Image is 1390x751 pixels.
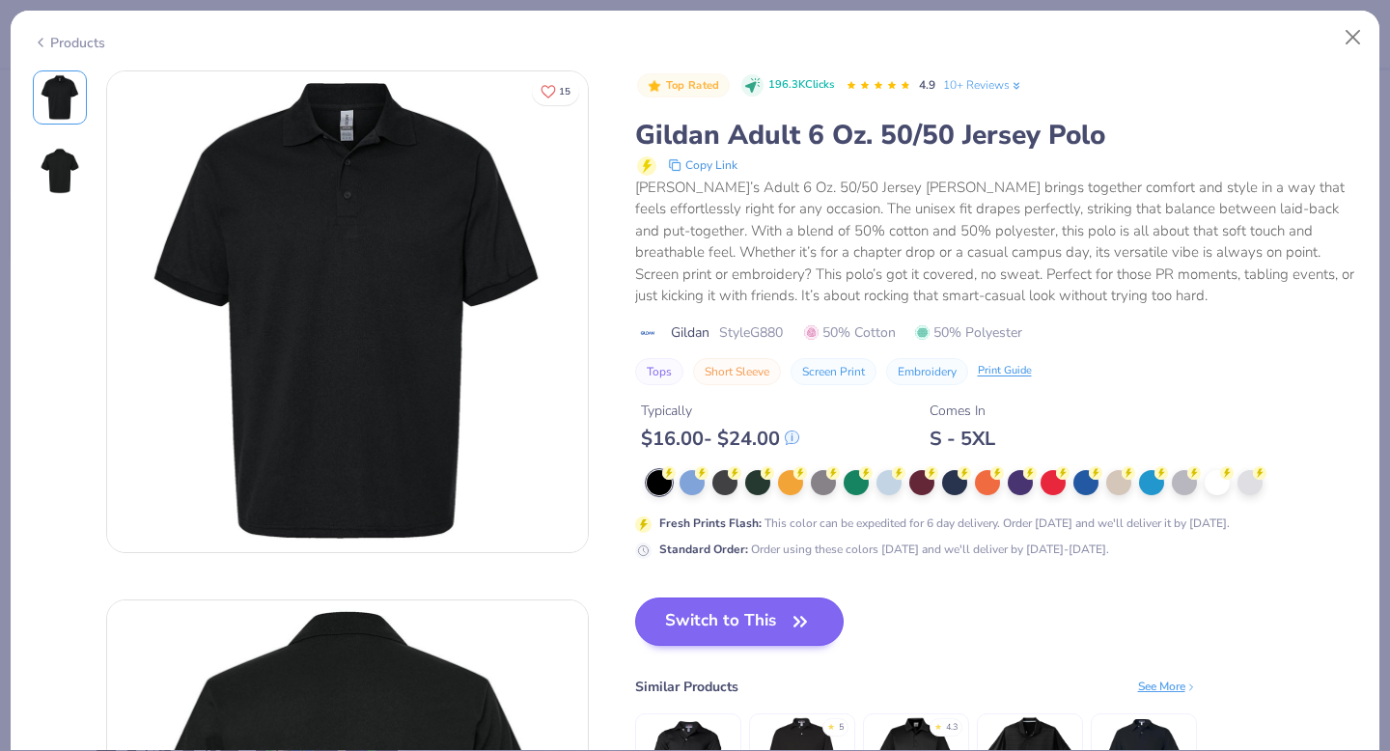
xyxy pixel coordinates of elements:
div: Comes In [930,401,995,421]
div: Products [33,33,105,53]
img: Front [107,71,588,552]
button: Like [532,77,579,105]
div: 5 [839,721,844,735]
span: 196.3K Clicks [768,77,834,94]
div: Gildan Adult 6 Oz. 50/50 Jersey Polo [635,117,1358,153]
button: Badge Button [637,73,730,98]
div: See More [1138,678,1197,695]
strong: Fresh Prints Flash : [659,515,762,531]
button: Screen Print [791,358,876,385]
div: $ 16.00 - $ 24.00 [641,427,799,451]
span: Top Rated [666,80,720,91]
img: Back [37,148,83,194]
a: 10+ Reviews [943,76,1023,94]
div: Similar Products [635,677,738,697]
div: Order using these colors [DATE] and we'll deliver by [DATE]-[DATE]. [659,541,1109,558]
button: Short Sleeve [693,358,781,385]
div: Print Guide [978,363,1032,379]
button: copy to clipboard [662,153,743,177]
img: Top Rated sort [647,78,662,94]
div: [PERSON_NAME]’s Adult 6 Oz. 50/50 Jersey [PERSON_NAME] brings together comfort and style in a way... [635,177,1358,307]
img: Front [37,74,83,121]
button: Embroidery [886,358,968,385]
div: ★ [827,721,835,729]
span: 50% Cotton [804,322,896,343]
div: 4.9 Stars [846,70,911,101]
div: This color can be expedited for 6 day delivery. Order [DATE] and we'll deliver it by [DATE]. [659,515,1230,532]
span: Gildan [671,322,709,343]
span: 15 [559,87,570,97]
span: Style G880 [719,322,783,343]
span: 50% Polyester [915,322,1022,343]
strong: Standard Order : [659,542,748,557]
div: S - 5XL [930,427,995,451]
span: 4.9 [919,77,935,93]
div: 4.3 [946,721,958,735]
img: brand logo [635,325,661,341]
div: ★ [934,721,942,729]
div: Typically [641,401,799,421]
button: Tops [635,358,683,385]
button: Close [1335,19,1372,56]
button: Switch to This [635,598,845,646]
